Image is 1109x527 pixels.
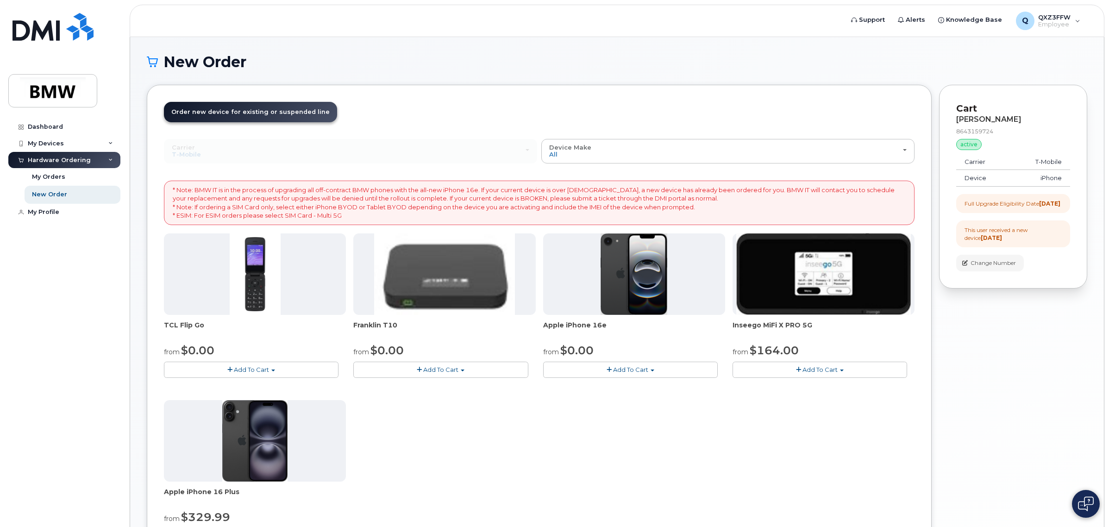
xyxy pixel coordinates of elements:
div: Full Upgrade Eligibility Date [965,200,1060,207]
button: Add To Cart [543,362,718,378]
img: t10.jpg [374,233,515,315]
small: from [543,348,559,356]
span: Device Make [549,144,591,151]
h1: New Order [147,54,1087,70]
div: Inseego MiFi X PRO 5G [733,320,915,339]
div: active [956,139,982,150]
button: Change Number [956,255,1024,271]
button: Add To Cart [733,362,907,378]
div: Franklin T10 [353,320,535,339]
td: Carrier [956,154,1010,170]
small: from [733,348,748,356]
div: 8643159724 [956,127,1070,135]
span: All [549,151,558,158]
img: iphone16e.png [601,233,667,315]
small: from [164,348,180,356]
span: $0.00 [560,344,594,357]
span: Order new device for existing or suspended line [171,108,330,115]
span: Add To Cart [802,366,838,373]
div: This user received a new device [965,226,1062,242]
img: TCL_FLIP_MODE.jpg [230,233,281,315]
button: Add To Cart [164,362,338,378]
span: $164.00 [750,344,799,357]
img: cut_small_inseego_5G.jpg [736,233,910,315]
img: Open chat [1078,496,1094,511]
strong: [DATE] [981,234,1002,241]
span: Add To Cart [613,366,648,373]
span: Add To Cart [423,366,458,373]
div: Apple iPhone 16 Plus [164,487,346,506]
button: Add To Cart [353,362,528,378]
img: iphone_16_plus.png [222,400,288,482]
span: $0.00 [370,344,404,357]
p: * Note: BMW IT is in the process of upgrading all off-contract BMW phones with the all-new iPhone... [173,186,906,220]
p: Cart [956,102,1070,115]
small: from [353,348,369,356]
td: iPhone [1010,170,1070,187]
span: Add To Cart [234,366,269,373]
button: Device Make All [541,139,915,163]
td: Device [956,170,1010,187]
small: from [164,514,180,523]
strong: [DATE] [1039,200,1060,207]
span: $329.99 [181,510,230,524]
span: Change Number [971,259,1016,267]
div: TCL Flip Go [164,320,346,339]
td: T-Mobile [1010,154,1070,170]
div: [PERSON_NAME] [956,115,1070,124]
span: $0.00 [181,344,214,357]
div: Apple iPhone 16e [543,320,725,339]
